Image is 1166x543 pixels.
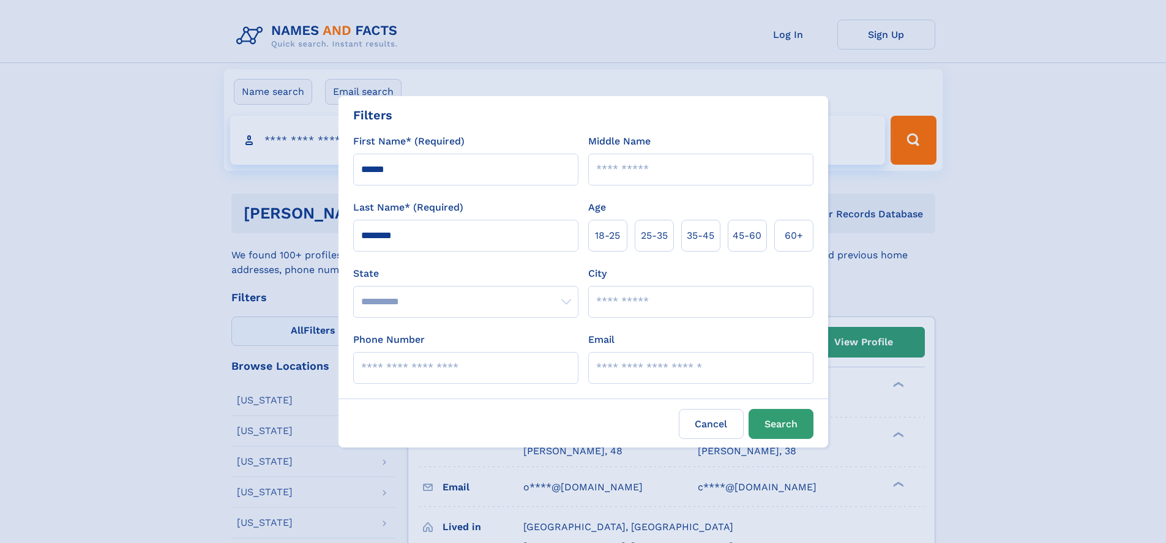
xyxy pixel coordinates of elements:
[353,200,463,215] label: Last Name* (Required)
[353,332,425,347] label: Phone Number
[588,134,651,149] label: Middle Name
[588,266,607,281] label: City
[679,409,744,439] label: Cancel
[749,409,813,439] button: Search
[353,266,578,281] label: State
[641,228,668,243] span: 25‑35
[733,228,761,243] span: 45‑60
[785,228,803,243] span: 60+
[353,134,465,149] label: First Name* (Required)
[687,228,714,243] span: 35‑45
[353,106,392,124] div: Filters
[588,200,606,215] label: Age
[588,332,615,347] label: Email
[595,228,620,243] span: 18‑25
